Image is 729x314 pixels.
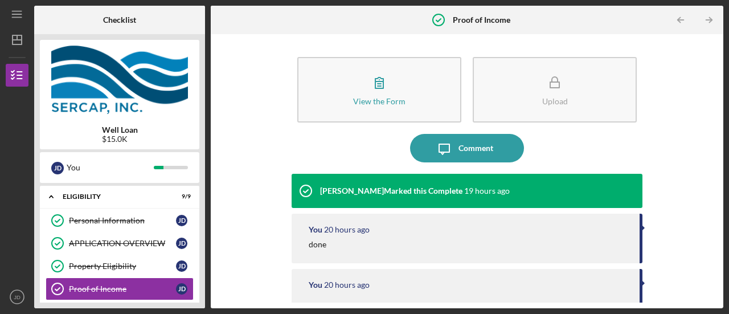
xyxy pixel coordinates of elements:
img: Product logo [40,46,199,114]
time: 2025-09-16 18:00 [324,225,370,234]
a: Proof of IncomeJD [46,278,194,300]
div: done [309,240,326,249]
button: View the Form [297,57,461,123]
div: Comment [458,134,493,162]
div: J D [176,260,187,272]
div: You [309,280,322,289]
div: J D [176,238,187,249]
time: 2025-09-16 19:07 [464,186,510,195]
div: APPLICATION OVERVIEW [69,239,176,248]
time: 2025-09-16 18:00 [324,280,370,289]
div: J D [176,283,187,295]
button: JD [6,286,28,308]
b: Checklist [103,15,136,25]
div: Property Eligibility [69,262,176,271]
div: You [67,158,154,177]
b: Proof of Income [453,15,510,25]
b: Well Loan [102,125,138,134]
a: APPLICATION OVERVIEWJD [46,232,194,255]
a: Personal InformationJD [46,209,194,232]
a: Property EligibilityJD [46,255,194,278]
div: Eligibility [63,193,162,200]
div: 9 / 9 [170,193,191,200]
div: J D [51,162,64,174]
div: Proof of Income [69,284,176,293]
button: Upload [473,57,637,123]
div: $15.0K [102,134,138,144]
div: Upload [542,97,568,105]
div: J D [176,215,187,226]
div: [PERSON_NAME] Marked this Complete [320,186,462,195]
button: Comment [410,134,524,162]
text: JD [14,294,21,300]
div: You [309,225,322,234]
div: Personal Information [69,216,176,225]
div: View the Form [353,97,406,105]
